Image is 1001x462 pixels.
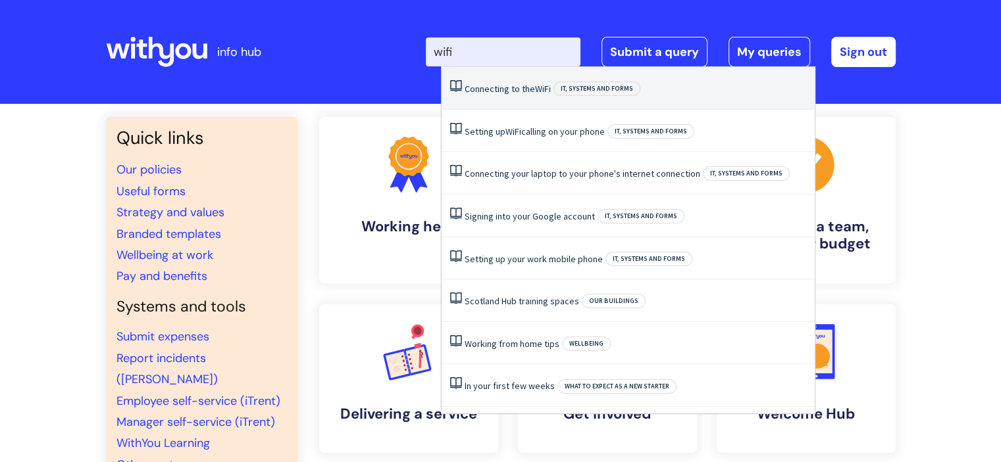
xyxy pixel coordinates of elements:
[465,83,551,95] a: Connecting to theWiFi
[465,380,555,392] a: In your first few weeks
[598,209,684,223] span: IT, systems and forms
[562,336,611,351] span: Wellbeing
[116,298,288,316] h4: Systems and tools
[557,379,677,394] span: What to expect as a new starter
[535,83,551,95] span: WiFi
[465,210,595,222] a: Signing into your Google account
[116,226,221,242] a: Branded templates
[116,268,207,284] a: Pay and benefits
[465,168,700,179] a: Connecting your laptop to your phone's internet connection
[729,37,810,67] a: My queries
[217,41,261,62] p: info hub
[505,126,521,137] span: WiFi
[607,124,694,139] span: IT, systems and forms
[319,117,498,283] a: Working here
[831,37,896,67] a: Sign out
[116,329,209,344] a: Submit expenses
[727,405,885,423] h4: Welcome Hub
[553,81,640,96] span: IT, systems and forms
[602,37,707,67] a: Submit a query
[116,247,213,263] a: Wellbeing at work
[528,405,686,423] h4: Get involved
[330,218,488,235] h4: Working here
[582,294,646,308] span: Our buildings
[465,295,579,307] a: Scotland Hub training spaces
[116,204,224,220] a: Strategy and values
[116,393,280,409] a: Employee self-service (iTrent)
[605,252,692,266] span: IT, systems and forms
[116,350,218,387] a: Report incidents ([PERSON_NAME])
[116,127,288,149] h3: Quick links
[426,37,896,67] div: | -
[465,338,559,350] a: Working from home tips
[116,435,210,451] a: WithYou Learning
[330,405,488,423] h4: Delivering a service
[426,37,580,66] input: Search
[703,166,790,181] span: IT, systems and forms
[319,304,498,453] a: Delivering a service
[116,414,275,430] a: Manager self-service (iTrent)
[465,253,603,265] a: Setting up your work mobile phone
[116,162,182,177] a: Our policies
[116,183,186,199] a: Useful forms
[465,126,605,137] a: Setting upWiFicalling on your phone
